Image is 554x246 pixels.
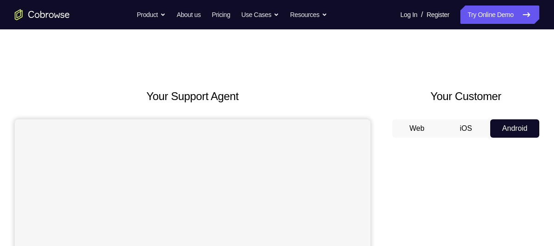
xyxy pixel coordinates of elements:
button: Android [490,119,539,138]
button: iOS [442,119,491,138]
h2: Your Support Agent [15,88,370,105]
a: Register [427,6,449,24]
a: Log In [400,6,417,24]
span: / [421,9,423,20]
h2: Your Customer [392,88,539,105]
button: Resources [290,6,327,24]
button: Product [137,6,166,24]
button: Web [392,119,442,138]
button: Use Cases [241,6,279,24]
a: Pricing [212,6,230,24]
a: About us [177,6,201,24]
a: Go to the home page [15,9,70,20]
a: Try Online Demo [460,6,539,24]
